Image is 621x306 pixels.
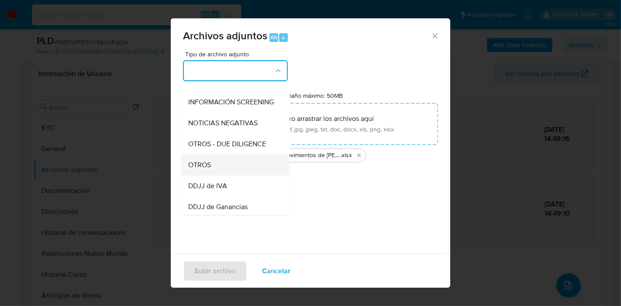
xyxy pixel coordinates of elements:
[270,33,277,41] span: Alt
[188,119,258,127] span: NOTICIAS NEGATIVAS
[188,140,266,148] span: OTROS - DUE DILIGENCE
[262,261,290,281] span: Cancelar
[281,92,343,100] label: Tamaño máximo: 50MB
[251,261,302,282] button: Cancelar
[431,31,438,39] button: Cerrar
[188,182,227,190] span: DDJJ de IVA
[183,145,438,162] ul: Archivos seleccionados
[354,150,364,161] button: Eliminar Movimientos de Emilio José Barberio Schütz.xlsx
[282,151,340,160] span: Movimientos de [PERSON_NAME]
[183,28,267,43] span: Archivos adjuntos
[188,77,236,86] span: CAPTURA WEB
[188,98,274,107] span: INFORMACIÓN SCREENING
[188,203,248,211] span: DDJJ de Ganancias
[282,33,285,41] span: a
[340,151,352,160] span: .xlsx
[188,161,211,169] span: OTROS
[185,51,290,57] span: Tipo de archivo adjunto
